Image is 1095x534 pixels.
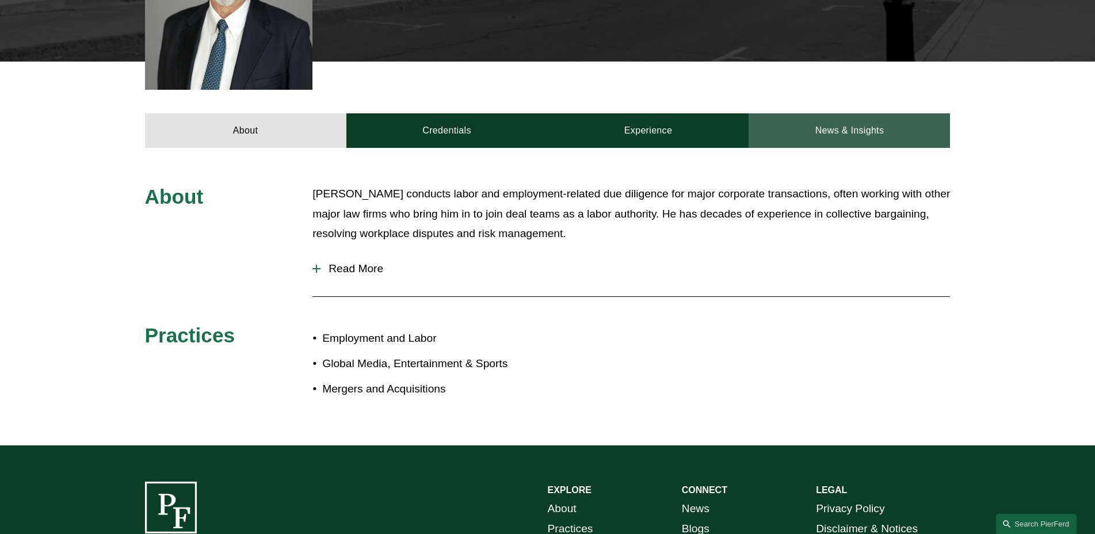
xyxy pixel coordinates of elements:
[145,324,235,346] span: Practices
[321,262,950,275] span: Read More
[312,254,950,284] button: Read More
[312,184,950,244] p: [PERSON_NAME] conducts labor and employment-related due diligence for major corporate transaction...
[682,485,727,495] strong: CONNECT
[322,379,547,399] p: Mergers and Acquisitions
[548,113,749,148] a: Experience
[145,185,204,208] span: About
[322,354,547,374] p: Global Media, Entertainment & Sports
[322,329,547,349] p: Employment and Labor
[548,499,577,519] a: About
[996,514,1077,534] a: Search this site
[816,499,884,519] a: Privacy Policy
[749,113,950,148] a: News & Insights
[346,113,548,148] a: Credentials
[145,113,346,148] a: About
[548,485,592,495] strong: EXPLORE
[816,485,847,495] strong: LEGAL
[682,499,709,519] a: News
